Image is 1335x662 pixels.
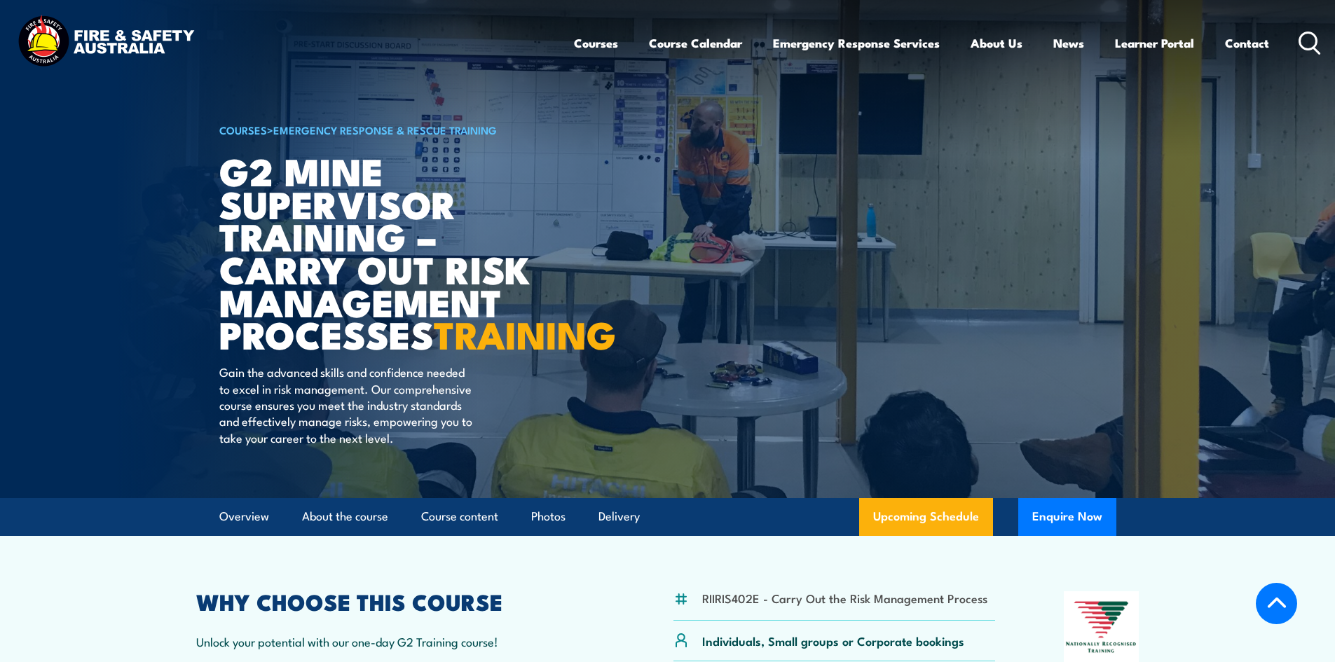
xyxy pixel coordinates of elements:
[702,633,964,649] p: Individuals, Small groups or Corporate bookings
[971,25,1022,62] a: About Us
[219,364,475,446] p: Gain the advanced skills and confidence needed to excel in risk management. Our comprehensive cou...
[702,590,987,606] li: RIIRIS402E - Carry Out the Risk Management Process
[574,25,618,62] a: Courses
[273,122,497,137] a: Emergency Response & Rescue Training
[196,633,605,649] p: Unlock your potential with our one-day G2 Training course!
[1018,498,1116,536] button: Enquire Now
[859,498,993,536] a: Upcoming Schedule
[219,154,566,350] h1: G2 Mine Supervisor Training – Carry Out Risk Management Processes
[1053,25,1084,62] a: News
[649,25,742,62] a: Course Calendar
[421,498,498,535] a: Course content
[531,498,566,535] a: Photos
[196,591,605,611] h2: WHY CHOOSE THIS COURSE
[302,498,388,535] a: About the course
[1225,25,1269,62] a: Contact
[434,304,616,362] strong: TRAINING
[219,498,269,535] a: Overview
[219,122,267,137] a: COURSES
[598,498,640,535] a: Delivery
[1115,25,1194,62] a: Learner Portal
[773,25,940,62] a: Emergency Response Services
[219,121,566,138] h6: >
